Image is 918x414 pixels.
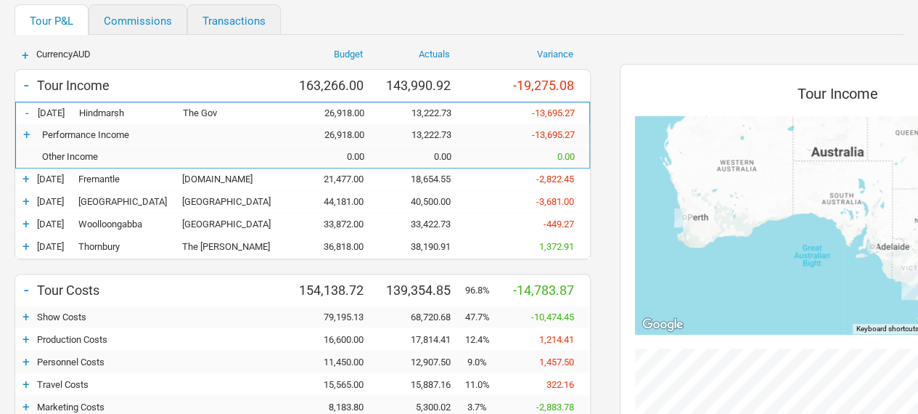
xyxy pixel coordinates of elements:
div: The Gov [183,107,292,118]
span: [DATE] [37,196,64,207]
div: + [15,49,36,62]
div: + [15,171,37,186]
div: - [15,280,37,300]
div: + [15,354,37,369]
span: -14,783.87 [513,283,574,298]
div: 13,222.73 [379,129,466,140]
span: [DATE] [37,174,64,184]
div: Princess Theatre [182,219,291,230]
div: 8,183.80 [291,402,378,413]
div: 68,720.68 [378,312,465,322]
div: 33,422.73 [378,219,465,230]
span: -449.27 [544,219,574,230]
div: 9.0% [465,357,501,368]
div: 11.0% [465,379,501,390]
div: 154,138.72 [291,283,378,298]
a: Budget [334,49,363,60]
div: Thornbury [37,241,182,252]
div: 17,814.41 [378,334,465,345]
div: 26,918.00 [292,107,379,118]
div: 38,190.91 [378,241,465,252]
div: 12,907.50 [378,357,465,368]
div: 0.00 [379,151,466,162]
div: 3.7% [465,402,501,413]
img: Google [639,315,687,334]
div: 44,181.00 [291,196,378,207]
div: Metro Theatre [182,196,291,207]
div: 96.8% [465,285,501,296]
div: 139,354.85 [378,283,465,298]
a: Open this area in Google Maps (opens a new window) [639,315,687,334]
a: Actuals [419,49,450,60]
div: 21,477.00 [291,174,378,184]
div: + [15,194,37,208]
div: Sydney [37,196,182,207]
span: [DATE] [38,107,65,118]
div: Performance Income [38,129,292,140]
div: Freo.Social [182,174,291,184]
div: Fremantle, Western Australia (18,654.55) [674,208,693,227]
div: + [15,332,37,346]
span: -3,681.00 [536,196,574,207]
div: 15,887.16 [378,379,465,390]
div: 143,990.92 [378,78,465,93]
div: The Croxton [182,241,291,252]
div: + [15,239,37,253]
span: 1,372.91 [539,241,574,252]
div: Travel Costs [37,379,291,390]
span: 1,457.50 [539,357,574,368]
span: -19,275.08 [513,78,574,93]
div: Personnel Costs [37,357,291,368]
span: 1,214.41 [539,334,574,345]
div: 36,818.00 [291,241,378,252]
div: 15,565.00 [291,379,378,390]
span: -13,695.27 [532,129,575,140]
div: + [15,399,37,414]
span: -10,474.45 [531,312,574,322]
span: -2,883.78 [536,402,574,413]
div: Marketing Costs [37,402,291,413]
span: [DATE] [37,241,64,252]
div: 47.7% [465,312,501,322]
div: + [15,216,37,231]
a: Tour P&L [15,4,89,35]
div: Fremantle [37,174,182,184]
div: 13,222.73 [379,107,466,118]
div: + [15,377,37,391]
div: 40,500.00 [378,196,465,207]
div: 26,918.00 [292,129,379,140]
div: Woolloongabba [37,219,182,230]
span: 0.00 [557,151,575,162]
div: 16,600.00 [291,334,378,345]
div: 11,450.00 [291,357,378,368]
a: Variance [537,49,573,60]
div: Other Income [38,151,292,162]
div: - [15,75,37,95]
div: + [15,309,37,324]
div: Hindmarsh [38,107,183,118]
a: Transactions [187,4,281,35]
span: [DATE] [37,219,64,230]
div: 79,195.13 [291,312,378,322]
div: 0.00 [292,151,379,162]
span: Currency AUD [36,49,91,60]
div: - [16,105,38,120]
div: 12.4% [465,334,501,345]
div: Production Costs [37,334,291,345]
div: Tour Costs [37,283,291,298]
span: -2,822.45 [536,174,574,184]
span: 322.16 [546,379,574,390]
div: 5,300.02 [378,402,465,413]
div: Tour Income [37,78,291,93]
span: -13,695.27 [532,107,575,118]
div: 18,654.55 [378,174,465,184]
div: Hindmarsh, South Australia (13,222.73) [867,241,877,251]
div: 33,872.00 [291,219,378,230]
div: 163,266.00 [291,78,378,93]
a: Commissions [89,4,187,35]
div: Show Costs [37,312,291,322]
div: + [16,127,38,142]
